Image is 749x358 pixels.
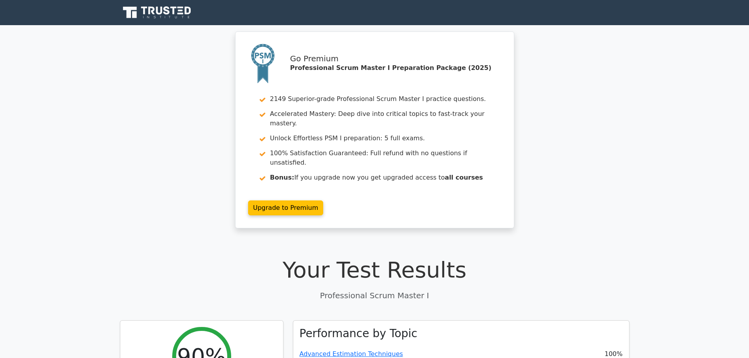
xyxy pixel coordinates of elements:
[120,290,629,301] p: Professional Scrum Master I
[248,200,324,215] a: Upgrade to Premium
[300,327,418,340] h3: Performance by Topic
[120,257,629,283] h1: Your Test Results
[300,350,403,358] a: Advanced Estimation Techniques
